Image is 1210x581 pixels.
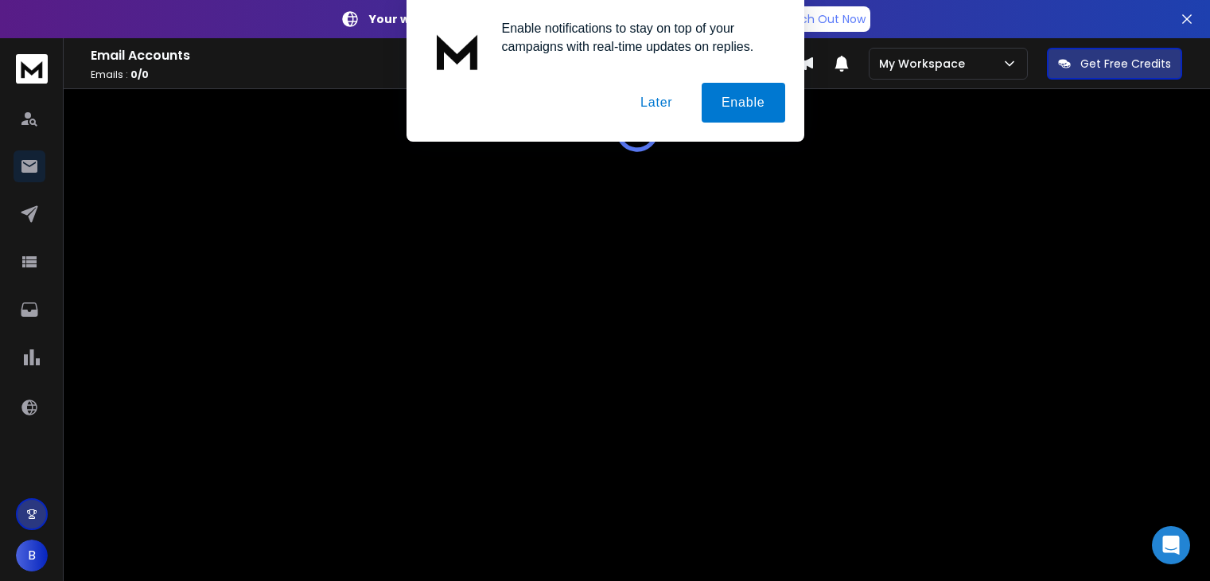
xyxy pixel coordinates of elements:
[16,540,48,571] button: B
[426,19,489,83] img: notification icon
[702,83,785,123] button: Enable
[489,19,785,56] div: Enable notifications to stay on top of your campaigns with real-time updates on replies.
[1152,526,1190,564] div: Open Intercom Messenger
[621,83,692,123] button: Later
